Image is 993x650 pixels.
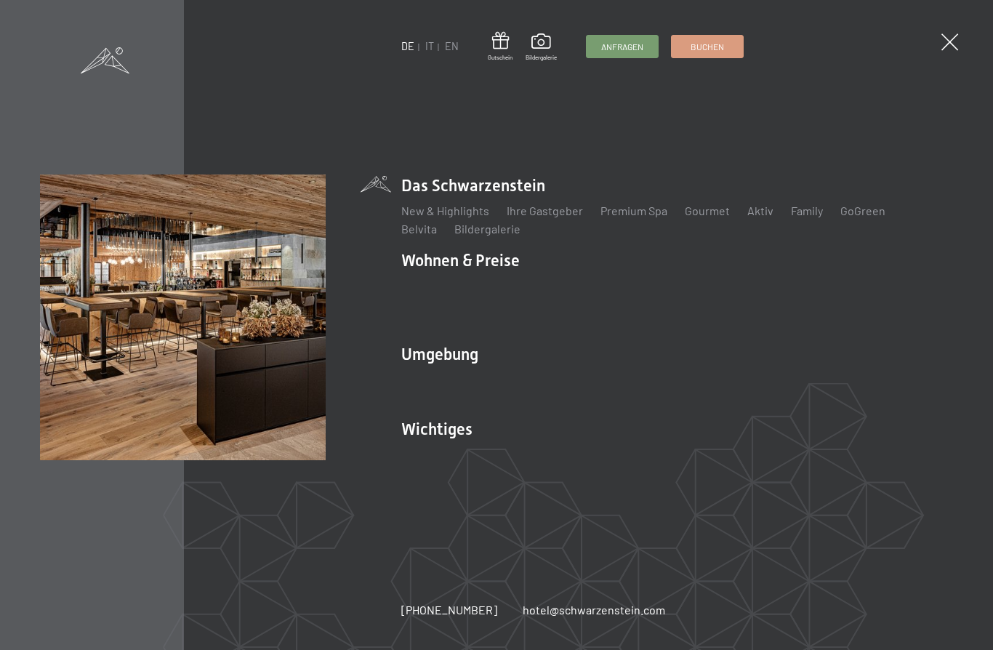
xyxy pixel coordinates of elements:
[401,40,414,52] a: DE
[401,222,437,236] a: Belvita
[401,603,497,617] span: [PHONE_NUMBER]
[401,204,489,217] a: New & Highlights
[747,204,773,217] a: Aktiv
[401,602,497,618] a: [PHONE_NUMBER]
[600,204,667,217] a: Premium Spa
[425,40,434,52] a: IT
[685,204,730,217] a: Gourmet
[526,54,557,62] span: Bildergalerie
[691,41,724,53] span: Buchen
[587,36,658,57] a: Anfragen
[791,204,823,217] a: Family
[488,54,512,62] span: Gutschein
[523,602,665,618] a: hotel@schwarzenstein.com
[454,222,520,236] a: Bildergalerie
[445,40,459,52] a: EN
[672,36,743,57] a: Buchen
[507,204,583,217] a: Ihre Gastgeber
[601,41,643,53] span: Anfragen
[526,33,557,61] a: Bildergalerie
[488,32,512,62] a: Gutschein
[840,204,885,217] a: GoGreen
